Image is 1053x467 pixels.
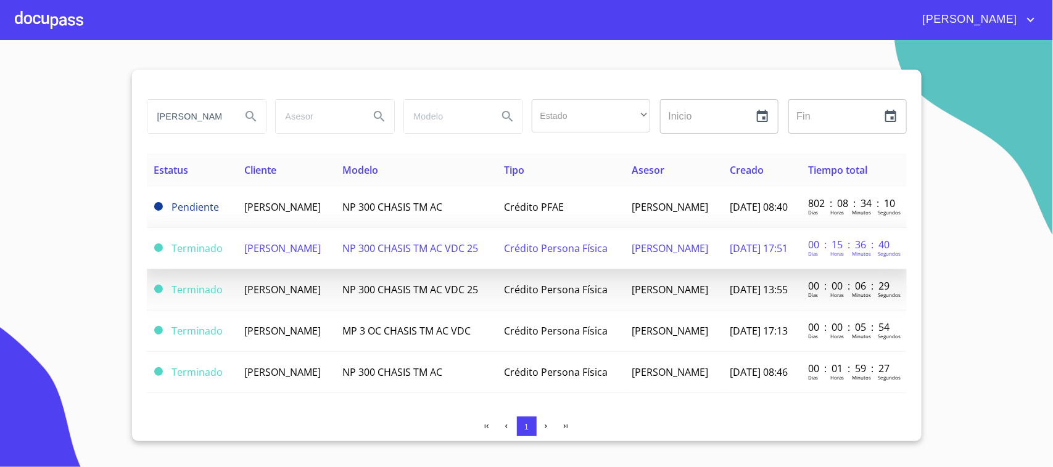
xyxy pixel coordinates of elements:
[830,250,844,257] p: Horas
[852,333,871,339] p: Minutos
[505,283,608,296] span: Crédito Persona Física
[878,209,901,216] p: Segundos
[517,416,537,436] button: 1
[505,242,608,255] span: Crédito Persona Física
[244,163,276,177] span: Cliente
[632,163,664,177] span: Asesor
[730,283,788,296] span: [DATE] 13:55
[808,163,867,177] span: Tiempo total
[276,100,360,133] input: search
[632,365,708,379] span: [PERSON_NAME]
[808,197,891,210] p: 802 : 08 : 34 : 10
[342,324,471,338] span: MP 3 OC CHASIS TM AC VDC
[244,365,321,379] span: [PERSON_NAME]
[830,374,844,381] p: Horas
[808,238,891,251] p: 00 : 15 : 36 : 40
[878,333,901,339] p: Segundos
[808,209,818,216] p: Dias
[852,291,871,298] p: Minutos
[154,285,163,293] span: Terminado
[632,324,708,338] span: [PERSON_NAME]
[172,365,223,379] span: Terminado
[365,102,394,131] button: Search
[154,243,163,252] span: Terminado
[524,422,529,431] span: 1
[730,200,788,214] span: [DATE] 08:40
[342,242,478,255] span: NP 300 CHASIS TM AC VDC 25
[244,242,321,255] span: [PERSON_NAME]
[172,324,223,338] span: Terminado
[878,374,901,381] p: Segundos
[244,200,321,214] span: [PERSON_NAME]
[830,291,844,298] p: Horas
[505,365,608,379] span: Crédito Persona Física
[342,200,442,214] span: NP 300 CHASIS TM AC
[808,320,891,334] p: 00 : 00 : 05 : 54
[632,283,708,296] span: [PERSON_NAME]
[154,202,163,211] span: Pendiente
[505,324,608,338] span: Crédito Persona Física
[730,242,788,255] span: [DATE] 17:51
[236,102,266,131] button: Search
[244,283,321,296] span: [PERSON_NAME]
[342,365,442,379] span: NP 300 CHASIS TM AC
[808,374,818,381] p: Dias
[172,242,223,255] span: Terminado
[808,250,818,257] p: Dias
[852,209,871,216] p: Minutos
[632,200,708,214] span: [PERSON_NAME]
[730,324,788,338] span: [DATE] 17:13
[852,250,871,257] p: Minutos
[532,99,650,132] div: ​
[830,333,844,339] p: Horas
[154,367,163,376] span: Terminado
[914,10,1023,30] span: [PERSON_NAME]
[172,283,223,296] span: Terminado
[632,242,708,255] span: [PERSON_NAME]
[493,102,522,131] button: Search
[244,324,321,338] span: [PERSON_NAME]
[505,163,525,177] span: Tipo
[830,209,844,216] p: Horas
[808,279,891,293] p: 00 : 00 : 06 : 29
[730,365,788,379] span: [DATE] 08:46
[808,333,818,339] p: Dias
[914,10,1038,30] button: account of current user
[404,100,488,133] input: search
[154,326,163,335] span: Terminado
[147,100,231,133] input: search
[342,163,378,177] span: Modelo
[154,163,189,177] span: Estatus
[172,200,220,214] span: Pendiente
[808,291,818,298] p: Dias
[878,250,901,257] p: Segundos
[878,291,901,298] p: Segundos
[342,283,478,296] span: NP 300 CHASIS TM AC VDC 25
[808,362,891,375] p: 00 : 01 : 59 : 27
[730,163,764,177] span: Creado
[505,200,564,214] span: Crédito PFAE
[852,374,871,381] p: Minutos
